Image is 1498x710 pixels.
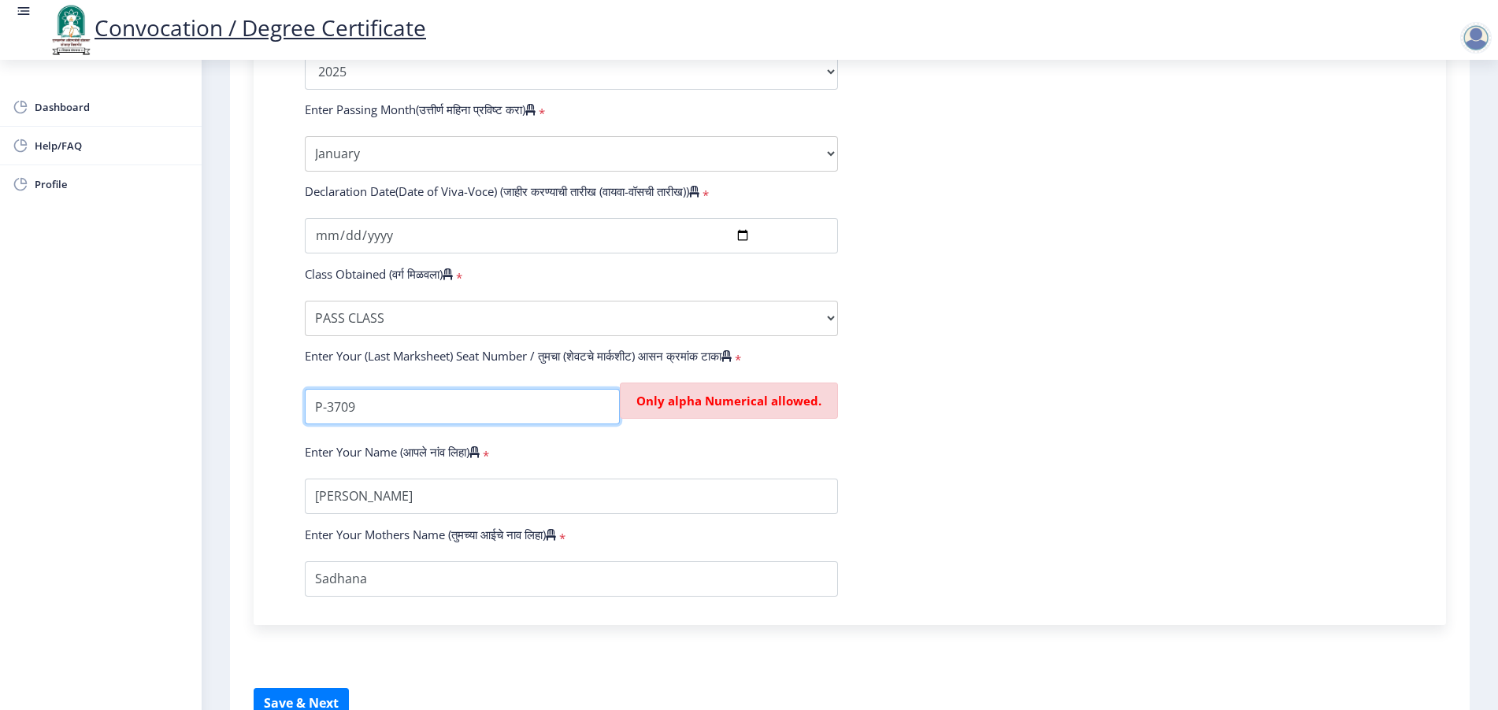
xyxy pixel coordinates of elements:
span: Dashboard [35,98,189,116]
label: Declaration Date(Date of Viva-Voce) (जाहीर करण्याची तारीख (वायवा-वॉसची तारीख)) [305,183,699,199]
img: logo [47,3,95,57]
label: Enter Your Name (आपले नांव लिहा) [305,444,480,460]
input: Enter Your Mothers Name [305,561,838,597]
input: Enter Your Name [305,479,838,514]
a: Convocation / Degree Certificate [47,13,426,43]
label: Enter Passing Month(उत्तीर्ण महिना प्रविष्ट करा) [305,102,536,117]
span: Only alpha Numerical allowed. [636,393,821,409]
span: Help/FAQ [35,136,189,155]
label: Enter Your (Last Marksheet) Seat Number / तुमचा (शेवटचे मार्कशीट) आसन क्रमांक टाका [305,348,732,364]
label: Enter Your Mothers Name (तुमच्या आईचे नाव लिहा) [305,527,556,542]
label: Class Obtained (वर्ग मिळवला) [305,266,453,282]
span: Profile [35,175,189,194]
input: Select Your Declaration Date [305,218,838,253]
input: Enter Your Seat Number [305,389,620,424]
